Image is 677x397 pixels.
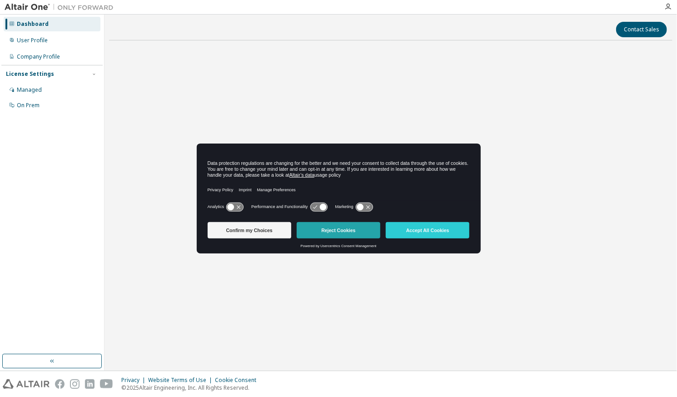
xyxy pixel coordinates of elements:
button: Contact Sales [616,22,667,37]
img: linkedin.svg [85,379,95,389]
div: Dashboard [17,20,49,28]
img: youtube.svg [100,379,113,389]
div: Privacy [121,377,148,384]
img: instagram.svg [70,379,80,389]
img: altair_logo.svg [3,379,50,389]
img: Altair One [5,3,118,12]
div: On Prem [17,102,40,109]
div: Cookie Consent [215,377,262,384]
div: User Profile [17,37,48,44]
div: Managed [17,86,42,94]
div: License Settings [6,70,54,78]
p: © 2025 Altair Engineering, Inc. All Rights Reserved. [121,384,262,392]
img: facebook.svg [55,379,65,389]
div: Website Terms of Use [148,377,215,384]
div: Company Profile [17,53,60,60]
